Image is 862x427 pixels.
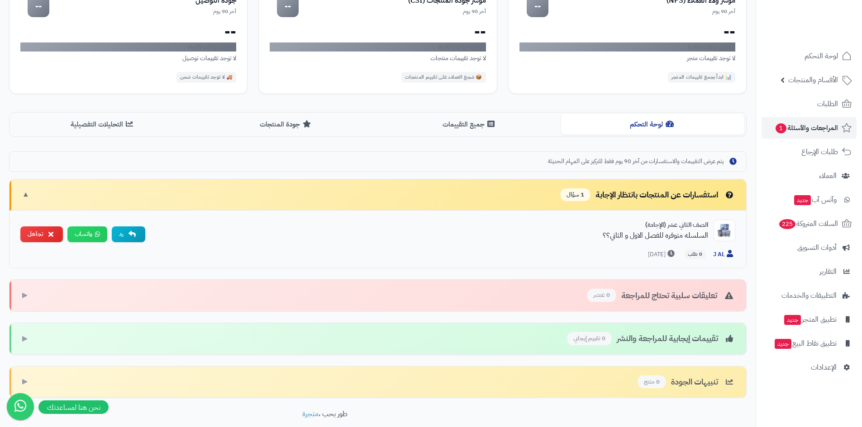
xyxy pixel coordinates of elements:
span: 225 [779,219,795,229]
span: 0 تقييم إيجابي [567,332,611,345]
a: الإعدادات [762,357,857,378]
div: لا توجد بيانات كافية [519,42,735,52]
div: تقييمات إيجابية للمراجعة والنشر [567,332,735,345]
div: -- [270,24,486,39]
div: آخر 90 يوم [49,8,236,15]
span: 1 [776,123,786,133]
span: الأقسام والمنتجات [788,74,838,86]
span: تطبيق المتجر [783,313,837,326]
span: جديد [775,339,791,349]
div: استفسارات عن المنتجات بانتظار الإجابة [561,188,735,202]
span: طلبات الإرجاع [801,145,838,158]
span: جديد [794,195,811,205]
div: -- [519,24,735,39]
a: السلات المتروكة225 [762,213,857,235]
span: الطلبات [817,98,838,110]
a: تطبيق نقاط البيعجديد [762,333,857,354]
span: [DATE] [648,250,677,259]
span: أدوات التسويق [797,241,837,254]
button: جميع التقييمات [378,114,561,135]
a: تطبيق المتجرجديد [762,309,857,330]
div: 📊 ابدأ بجمع تقييمات المتجر [668,72,735,83]
div: تعليقات سلبية تحتاج للمراجعة [587,289,735,302]
div: السلسله متوفره للفصل الاول و الثاني؟؟ [152,230,708,241]
button: رد [112,226,145,242]
span: العملاء [819,169,837,182]
span: تطبيق نقاط البيع [774,337,837,350]
span: J AL [713,250,735,259]
span: الإعدادات [811,361,837,374]
button: التحليلات التفصيلية [11,114,195,135]
div: 🚚 لا توجد تقييمات شحن [176,72,237,83]
div: لا توجد تقييمات متجر [519,53,735,63]
span: التطبيقات والخدمات [781,289,837,302]
a: متجرة [302,408,319,419]
span: 0 طلب [684,250,706,259]
div: لا توجد تقييمات منتجات [270,53,486,63]
a: التطبيقات والخدمات [762,285,857,306]
span: 0 عنصر [587,289,616,302]
a: لوحة التحكم [762,45,857,67]
a: وآتس آبجديد [762,189,857,211]
a: واتساب [67,226,107,242]
div: تنبيهات الجودة [638,375,735,389]
span: وآتس آب [793,193,837,206]
div: آخر 90 يوم [548,8,735,15]
div: 📦 شجع العملاء على تقييم المنتجات [401,72,486,83]
span: ▶ [22,376,28,387]
span: 0 منتج [638,375,666,389]
span: المراجعات والأسئلة [775,122,838,134]
button: لوحة التحكم [561,114,744,135]
button: جودة المنتجات [195,114,378,135]
a: أدوات التسويق [762,237,857,258]
a: التقارير [762,261,857,282]
span: لوحة التحكم [805,50,838,62]
span: ▶ [22,333,28,344]
div: لا توجد تقييمات توصيل [20,53,236,63]
a: العملاء [762,165,857,187]
span: ▼ [22,189,29,200]
div: لا توجد بيانات كافية [20,42,236,52]
a: المراجعات والأسئلة1 [762,117,857,139]
span: السلات المتروكة [778,217,838,230]
span: 1 سؤال [561,188,590,202]
div: لا توجد بيانات كافية [270,42,486,52]
span: التقارير [819,265,837,278]
span: يتم عرض التقييمات والاستفسارات من آخر 90 يوم فقط للتركيز على المهام الحديثة [548,157,724,166]
span: ▶ [22,290,28,300]
a: الصف الثاني عشر (الإجادة) [645,220,708,230]
a: الطلبات [762,93,857,115]
a: طلبات الإرجاع [762,141,857,163]
span: جديد [784,315,801,325]
div: آخر 90 يوم [299,8,486,15]
img: Product [714,220,735,241]
div: -- [20,24,236,39]
button: تجاهل [20,226,63,242]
